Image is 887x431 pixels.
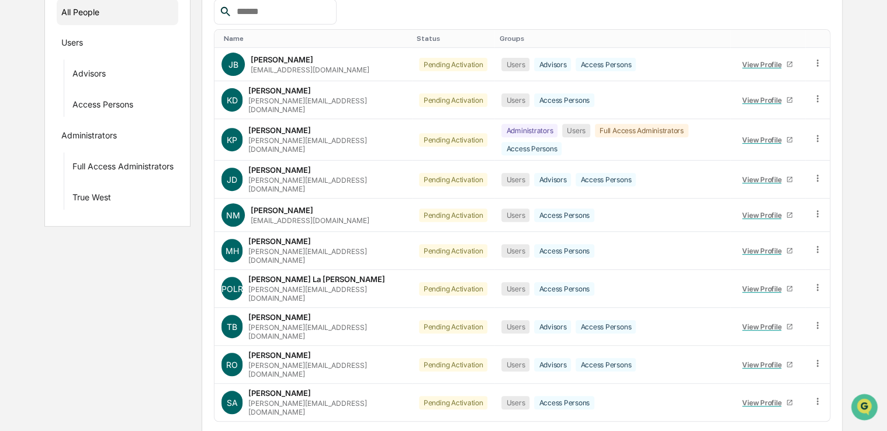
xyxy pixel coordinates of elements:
div: Pending Activation [419,244,488,258]
div: View Profile [742,60,786,69]
div: [PERSON_NAME] [248,126,311,135]
div: Toggle SortBy [735,34,801,43]
div: Full Access Administrators [72,161,174,175]
div: Advisors [534,320,571,333]
div: All People [61,2,174,22]
div: [PERSON_NAME] [251,55,313,64]
span: NM [226,210,240,220]
a: View Profile [737,356,798,374]
div: Pending Activation [419,173,488,186]
div: Access Persons [576,358,636,371]
div: Pending Activation [419,58,488,71]
div: Toggle SortBy [815,34,826,43]
div: 🖐️ [12,208,21,217]
div: Users [61,37,83,51]
div: Toggle SortBy [224,34,407,43]
div: Users [501,396,529,409]
div: Access Persons [534,396,594,409]
div: [PERSON_NAME][EMAIL_ADDRESS][DOMAIN_NAME] [248,399,405,416]
div: 🔎 [12,230,21,239]
span: Preclearance [23,207,75,218]
div: [EMAIL_ADDRESS][DOMAIN_NAME] [251,65,369,74]
div: Access Persons [534,208,594,222]
a: View Profile [737,394,798,412]
div: [PERSON_NAME] [248,86,311,95]
div: [PERSON_NAME][EMAIL_ADDRESS][DOMAIN_NAME] [248,96,405,114]
div: Toggle SortBy [499,34,725,43]
div: Users [501,173,529,186]
div: We're available if you need us! [53,100,161,110]
div: Advisors [534,358,571,371]
button: See all [181,127,213,141]
div: 🗄️ [85,208,94,217]
div: Advisors [534,58,571,71]
div: Pending Activation [419,93,488,107]
div: Access Persons [501,142,562,155]
div: Users [501,244,529,258]
div: [PERSON_NAME][EMAIL_ADDRESS][DOMAIN_NAME] [248,361,405,378]
span: POLR [221,284,242,294]
a: 🗄️Attestations [80,202,150,223]
span: KD [226,95,237,105]
span: JD [227,175,237,185]
div: Pending Activation [419,133,488,147]
div: Administrators [61,130,117,144]
span: SA [226,398,237,408]
div: Pending Activation [419,282,488,296]
div: View Profile [742,246,786,255]
img: 1746055101610-c473b297-6a78-478c-a979-82029cc54cd1 [12,89,33,110]
a: View Profile [737,55,798,74]
a: View Profile [737,91,798,109]
iframe: Open customer support [850,392,881,424]
button: Start new chat [199,92,213,106]
img: 8933085812038_c878075ebb4cc5468115_72.jpg [25,89,46,110]
div: Access Persons [534,93,594,107]
div: [EMAIL_ADDRESS][DOMAIN_NAME] [251,216,369,225]
div: Pending Activation [419,208,488,222]
div: Access Persons [576,173,636,186]
div: Users [501,208,529,222]
div: Users [562,124,590,137]
div: [PERSON_NAME] [248,388,311,398]
a: View Profile [737,171,798,189]
a: View Profile [737,242,798,260]
span: KP [227,135,237,145]
div: [PERSON_NAME][EMAIL_ADDRESS][DOMAIN_NAME] [248,247,405,265]
div: [PERSON_NAME][EMAIL_ADDRESS][DOMAIN_NAME] [248,136,405,154]
div: View Profile [742,211,786,220]
div: [PERSON_NAME] [248,350,311,360]
div: View Profile [742,284,786,293]
div: Pending Activation [419,358,488,371]
a: View Profile [737,318,798,336]
div: [PERSON_NAME] [248,237,311,246]
div: Advisors [72,68,106,82]
span: Data Lookup [23,229,74,241]
div: [PERSON_NAME][EMAIL_ADDRESS][DOMAIN_NAME] [248,285,405,303]
div: True West [72,192,111,206]
span: MH [225,246,238,256]
div: Users [501,282,529,296]
div: Access Persons [72,99,133,113]
div: Access Persons [576,58,636,71]
div: Access Persons [534,282,594,296]
a: 🔎Data Lookup [7,224,78,245]
span: Pylon [116,258,141,266]
span: [DATE] [103,158,127,168]
p: How can we help? [12,24,213,43]
a: Powered byPylon [82,257,141,266]
div: View Profile [742,175,786,184]
div: [PERSON_NAME] [248,165,311,175]
span: TB [227,322,237,332]
span: [PERSON_NAME] [36,158,95,168]
a: View Profile [737,280,798,298]
div: Users [501,93,529,107]
div: [PERSON_NAME] [251,206,313,215]
span: • [97,158,101,168]
div: [PERSON_NAME][EMAIL_ADDRESS][DOMAIN_NAME] [248,323,405,340]
a: View Profile [737,206,798,224]
div: View Profile [742,135,786,144]
div: Access Persons [534,244,594,258]
a: 🖐️Preclearance [7,202,80,223]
